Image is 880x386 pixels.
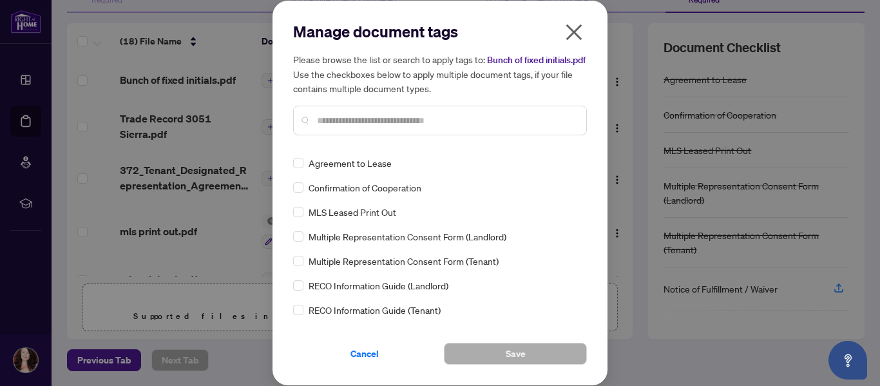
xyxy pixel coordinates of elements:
[293,343,436,365] button: Cancel
[564,22,584,43] span: close
[309,303,441,317] span: RECO Information Guide (Tenant)
[487,54,586,66] span: Bunch of fixed initials.pdf
[309,180,421,195] span: Confirmation of Cooperation
[309,229,506,244] span: Multiple Representation Consent Form (Landlord)
[350,343,379,364] span: Cancel
[828,341,867,380] button: Open asap
[309,278,448,293] span: RECO Information Guide (Landlord)
[444,343,587,365] button: Save
[309,254,499,268] span: Multiple Representation Consent Form (Tenant)
[309,205,396,219] span: MLS Leased Print Out
[309,156,392,170] span: Agreement to Lease
[293,52,587,95] h5: Please browse the list or search to apply tags to: Use the checkboxes below to apply multiple doc...
[293,21,587,42] h2: Manage document tags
